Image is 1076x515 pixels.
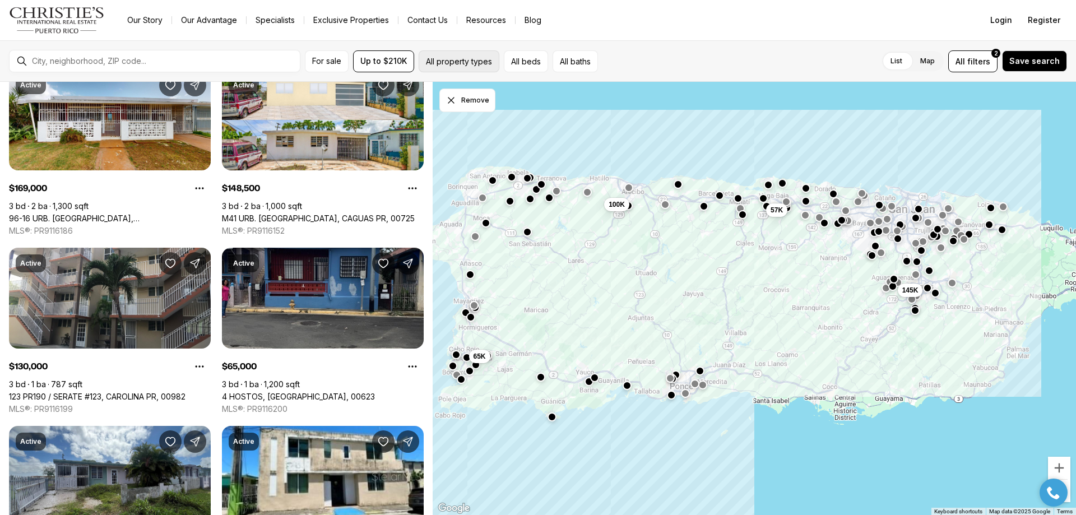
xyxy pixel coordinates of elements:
[948,50,998,72] button: Allfilters2
[184,74,206,96] button: Share Property
[372,252,395,275] button: Save Property: 4 HOSTOS
[312,57,341,66] span: For sale
[353,50,414,72] button: Up to $210K
[184,252,206,275] button: Share Property
[20,259,41,268] p: Active
[1002,50,1067,72] button: Save search
[20,81,41,90] p: Active
[469,350,490,363] button: 65K
[990,16,1012,25] span: Login
[118,12,171,28] a: Our Story
[398,12,457,28] button: Contact Us
[439,89,495,112] button: Dismiss drawing
[1048,457,1070,479] button: Zoom in
[766,203,787,217] button: 57K
[159,430,182,453] button: Save Property: 3C-21 Monaco St VILLA DEL REY
[397,252,419,275] button: Share Property
[401,355,424,378] button: Property options
[902,286,919,295] span: 145K
[516,12,550,28] a: Blog
[222,392,375,402] a: 4 HOSTOS, CABO ROJO PR, 00623
[247,12,304,28] a: Specialists
[184,430,206,453] button: Share Property
[372,74,395,96] button: Save Property: M41 URB. MARIOLGA
[397,74,419,96] button: Share Property
[604,198,629,211] button: 100K
[9,392,185,402] a: 123 PR190 / SERATE #123, CAROLINA PR, 00982
[9,214,211,224] a: 96-16 URB. VILLA CAROLINA, CAROLINA PR, 00984
[188,355,211,378] button: Property options
[1021,9,1067,31] button: Register
[474,352,486,361] span: 65K
[397,430,419,453] button: Share Property
[956,55,965,67] span: All
[882,51,911,71] label: List
[504,50,548,72] button: All beds
[553,50,598,72] button: All baths
[305,50,349,72] button: For sale
[172,12,246,28] a: Our Advantage
[360,57,407,66] span: Up to $210K
[401,177,424,199] button: Property options
[419,50,499,72] button: All property types
[188,177,211,199] button: Property options
[609,200,625,209] span: 100K
[233,259,254,268] p: Active
[372,430,395,453] button: Save Property: 6 CALLE #1
[233,81,254,90] p: Active
[457,12,515,28] a: Resources
[911,51,944,71] label: Map
[159,252,182,275] button: Save Property: 123 PR190 / SERATE #123
[159,74,182,96] button: Save Property: 96-16 URB. VILLA CAROLINA
[233,437,254,446] p: Active
[1028,16,1060,25] span: Register
[20,437,41,446] p: Active
[898,284,923,297] button: 145K
[771,206,783,215] span: 57K
[984,9,1019,31] button: Login
[304,12,398,28] a: Exclusive Properties
[994,49,998,58] span: 2
[967,55,990,67] span: filters
[9,7,105,34] img: logo
[222,214,415,224] a: M41 URB. MARIOLGA, CAGUAS PR, 00725
[989,508,1050,514] span: Map data ©2025 Google
[1009,57,1060,66] span: Save search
